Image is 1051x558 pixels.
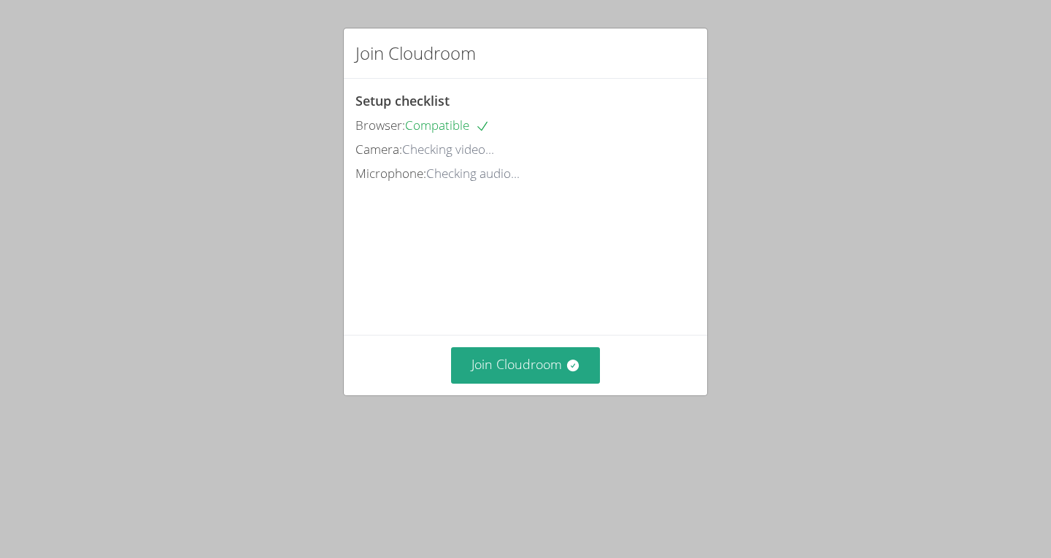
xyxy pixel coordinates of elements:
span: Checking video... [402,141,494,158]
span: Compatible [405,117,490,133]
span: Microphone: [355,165,426,182]
button: Join Cloudroom [451,347,601,383]
span: Setup checklist [355,92,450,109]
span: Camera: [355,141,402,158]
span: Checking audio... [426,165,520,182]
span: Browser: [355,117,405,133]
h2: Join Cloudroom [355,40,476,66]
